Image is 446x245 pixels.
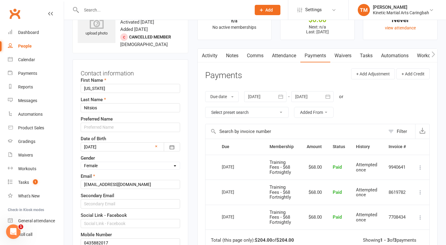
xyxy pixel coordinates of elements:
a: Calendar [8,53,64,67]
h3: Payments [205,71,242,80]
a: × [155,143,157,150]
div: Tasks [18,180,29,185]
input: Email [81,180,180,189]
button: + Add Credit [396,68,430,79]
label: Last Name [81,96,106,103]
label: Social Link - Facebook [81,212,127,219]
a: Clubworx [7,6,22,21]
strong: 3 [394,237,397,243]
input: Search... [79,6,247,14]
div: Payments [18,71,37,76]
td: $68.00 [301,155,327,180]
div: Automations [18,112,43,117]
div: Roll call [18,232,32,237]
div: Never [369,17,432,23]
span: 1 [33,179,38,184]
input: Secondary Email [81,199,180,208]
button: Due date [205,91,239,102]
time: Added [DATE] [120,27,148,32]
h3: Contact information [81,68,180,77]
th: Status [327,139,351,154]
div: What's New [18,194,40,198]
div: or [339,93,343,100]
th: Due [216,139,264,154]
th: Amount [301,139,327,154]
a: What's New [8,189,64,203]
div: Workouts [18,166,36,171]
a: Workouts [8,162,64,176]
div: Reports [18,84,33,89]
th: Membership [264,139,301,154]
span: Training Fees - $68 Fortnightly [270,184,291,200]
a: Automations [377,49,413,63]
span: Attempted once [356,187,377,198]
span: Paid [333,214,342,220]
a: Product Sales [8,121,64,135]
a: Payments [300,49,330,63]
a: General attendance kiosk mode [8,214,64,228]
a: Attendance [268,49,300,63]
div: $0.00 [286,17,349,23]
span: Add [265,8,273,12]
label: Mobile Number [81,231,112,238]
div: Product Sales [18,125,44,130]
label: Preferred Name [81,115,113,123]
input: First Name [81,84,180,93]
a: Notes [222,49,243,63]
td: $68.00 [301,205,327,230]
span: [DEMOGRAPHIC_DATA] [120,42,168,47]
input: Search by invoice number [205,124,385,139]
strong: n/a [231,18,238,23]
div: TM [358,4,370,16]
a: Dashboard [8,26,64,39]
strong: $204.00 [276,237,294,243]
label: Secondary Email [81,192,114,199]
div: [DATE] [222,162,250,171]
a: Comms [243,49,268,63]
div: Waivers [18,153,33,157]
span: 1 [18,224,23,229]
div: [PERSON_NAME] [373,5,429,10]
div: People [18,44,32,48]
td: 7708434 [383,205,411,230]
a: Tasks [356,49,377,63]
strong: 1 - 3 [380,237,390,243]
td: 9940641 [383,155,411,180]
span: Paid [333,164,342,170]
a: Workouts [413,49,441,63]
button: Add [255,5,280,15]
input: Preferred Name [81,123,180,132]
div: [DATE] [222,187,250,197]
input: Last Name [81,103,180,112]
a: Automations [8,108,64,121]
div: Showing of payments [363,238,416,243]
a: Messages [8,94,64,108]
span: Paid [333,190,342,195]
input: Social Link - Facebook [81,219,180,228]
a: Reports [8,80,64,94]
span: Attempted once [356,212,377,223]
a: Roll call [8,228,64,241]
td: $68.00 [301,180,327,205]
a: view attendance [385,25,416,30]
label: Date of Birth [81,135,106,142]
time: Activated [DATE] [120,19,154,25]
div: Filter [397,128,407,135]
span: No active memberships [212,25,256,30]
span: Attempted once [356,162,377,173]
div: Dashboard [18,30,39,35]
label: Gender [81,154,95,162]
th: Invoice # [383,139,411,154]
a: Activity [198,49,222,63]
span: Settings [305,3,322,17]
p: Next: n/a Last: [DATE] [286,25,349,34]
a: Tasks 1 [8,176,64,189]
span: Training Fees - $68 Fortnightly [270,160,291,175]
a: Waivers [330,49,356,63]
span: Training Fees - $68 Fortnightly [270,210,291,225]
div: Kinetic Martial Arts Caringbah [373,10,429,15]
div: General attendance [18,218,55,223]
a: People [8,39,64,53]
a: Waivers [8,148,64,162]
button: Added From [294,107,334,118]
